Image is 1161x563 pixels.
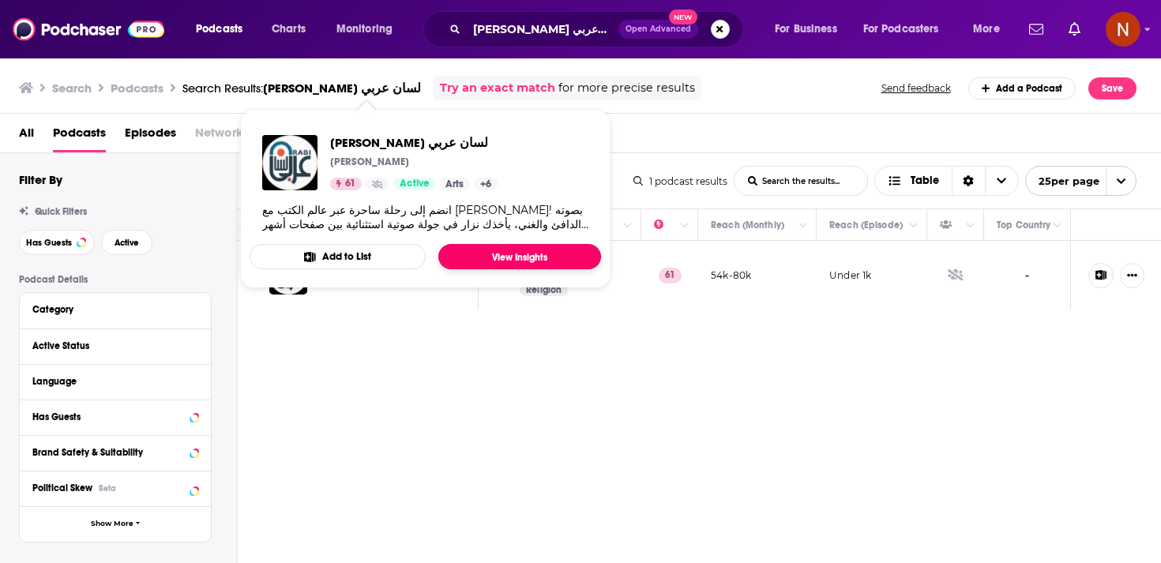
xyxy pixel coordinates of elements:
button: Choose View [874,166,1019,196]
button: Has Guests [19,230,95,255]
span: - [1025,267,1030,285]
button: Column Actions [675,216,694,235]
h2: Filter By [19,172,62,187]
span: Open Advanced [626,25,691,33]
button: Save [1088,77,1137,99]
button: open menu [325,17,413,42]
p: Podcast Details [19,274,212,285]
span: Networks [195,120,248,152]
button: Send feedback [877,81,956,95]
a: Add a Podcast [968,77,1076,99]
p: 54k-80k [711,268,751,282]
button: Show More Button [1120,263,1144,288]
button: open menu [1025,166,1137,196]
span: Show More [91,520,133,528]
button: Category [32,299,198,319]
button: Brand Safety & Suitability [32,442,198,462]
button: Open AdvancedNew [618,20,698,39]
span: Has Guests [26,238,72,247]
span: Active [400,176,430,192]
div: Language [32,376,188,387]
button: Has Guests [32,407,198,426]
button: Political SkewBeta [32,478,198,497]
a: All [19,120,34,152]
button: Add to List [250,244,426,269]
div: Has Guests [940,216,962,235]
div: Beta [99,483,116,494]
button: Column Actions [961,216,980,235]
div: Has Guests [32,411,185,422]
div: انضم إلى رحلة ساحرة عبر عالم الكتب مع [PERSON_NAME]! بصوته الدافئ والغني، يأخذك نزار في جولة صوتي... [262,203,588,231]
span: [PERSON_NAME] لسان عربي [263,81,421,96]
a: Search Results:[PERSON_NAME] لسان عربي [182,81,421,96]
span: New [669,9,697,24]
button: Column Actions [1048,216,1067,235]
button: open menu [185,17,263,42]
h3: Search [52,81,92,96]
img: User Profile [1106,12,1140,47]
a: 61 [330,178,362,190]
span: For Podcasters [863,18,939,40]
p: [PERSON_NAME] [330,156,409,168]
button: Column Actions [904,216,923,235]
div: Top Country [997,216,1050,235]
div: Sort Direction [952,167,985,195]
div: Category [32,304,188,315]
a: Episodes [125,120,176,152]
div: Active Status [32,340,188,351]
button: Active [101,230,152,255]
span: [PERSON_NAME] لسان عربي [330,135,498,150]
button: Show profile menu [1106,12,1140,47]
button: Language [32,371,198,391]
h3: Podcasts [111,81,163,96]
input: Search podcasts, credits, & more... [467,17,618,42]
span: For Business [775,18,837,40]
p: 61 [659,268,682,283]
span: Active [115,238,139,247]
a: Show notifications dropdown [1023,16,1050,43]
span: 25 per page [1026,169,1099,193]
a: Charts [261,17,315,42]
a: Show notifications dropdown [1062,16,1087,43]
span: Charts [272,18,306,40]
button: Show More [20,506,211,542]
span: Quick Filters [35,206,87,217]
a: Podcasts [53,120,106,152]
div: Reach (Monthly) [711,216,784,235]
a: +6 [474,178,498,190]
span: More [973,18,1000,40]
button: open menu [962,17,1020,42]
span: Podcasts [196,18,242,40]
div: Reach (Episode) [829,216,903,235]
span: Logged in as AdelNBM [1106,12,1140,47]
button: open menu [853,17,962,42]
button: Column Actions [618,216,637,235]
div: Power Score [654,216,676,235]
span: 61 [345,176,355,192]
img: Lisan Arabi لسان عربي [262,135,317,190]
a: Active [393,178,436,190]
div: Brand Safety & Suitability [32,447,185,458]
span: Monitoring [336,18,393,40]
button: Column Actions [794,216,813,235]
p: Under 1k [829,268,871,282]
a: View Insights [438,244,601,269]
a: Arts [439,178,470,190]
div: Search podcasts, credits, & more... [438,11,758,47]
button: Active Status [32,336,198,355]
img: Podchaser - Follow, Share and Rate Podcasts [13,14,164,44]
span: Political Skew [32,482,92,494]
span: for more precise results [558,79,695,97]
div: 1 podcast results [633,175,727,187]
button: open menu [764,17,857,42]
div: Search Results: [182,81,421,96]
a: Lisan Arabi لسان عربي [330,135,498,150]
a: Try an exact match [440,79,555,97]
span: Table [911,175,939,186]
